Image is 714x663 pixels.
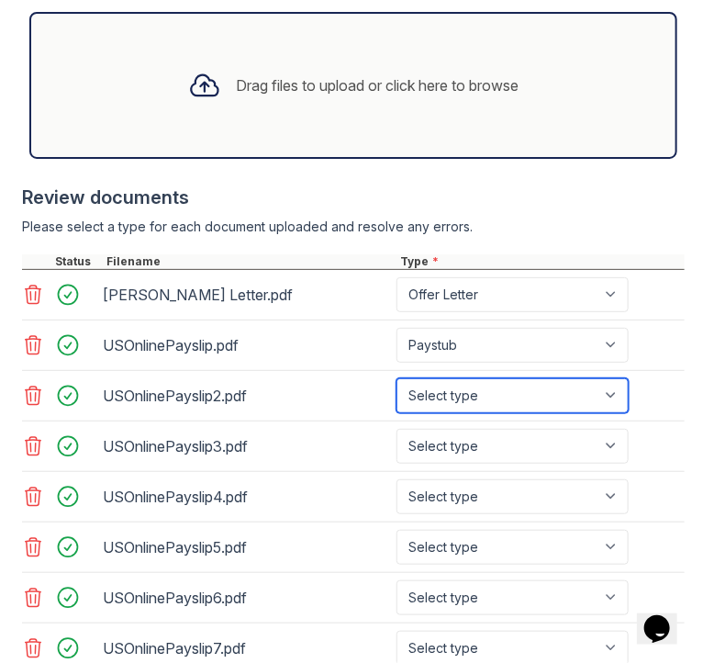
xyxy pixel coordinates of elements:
div: USOnlinePayslip3.pdf [103,432,389,461]
div: Please select a type for each document uploaded and resolve any errors. [22,218,685,236]
div: [PERSON_NAME] Letter.pdf [103,280,389,309]
iframe: chat widget [637,590,696,645]
div: Type [396,254,685,269]
div: USOnlinePayslip7.pdf [103,634,389,663]
div: Drag files to upload or click here to browse [236,74,519,96]
div: USOnlinePayslip5.pdf [103,533,389,562]
div: Review documents [22,185,685,210]
div: Status [51,254,103,269]
div: USOnlinePayslip.pdf [103,331,389,360]
div: USOnlinePayslip6.pdf [103,583,389,612]
div: USOnlinePayslip4.pdf [103,482,389,511]
div: Filename [103,254,396,269]
div: USOnlinePayslip2.pdf [103,381,389,410]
